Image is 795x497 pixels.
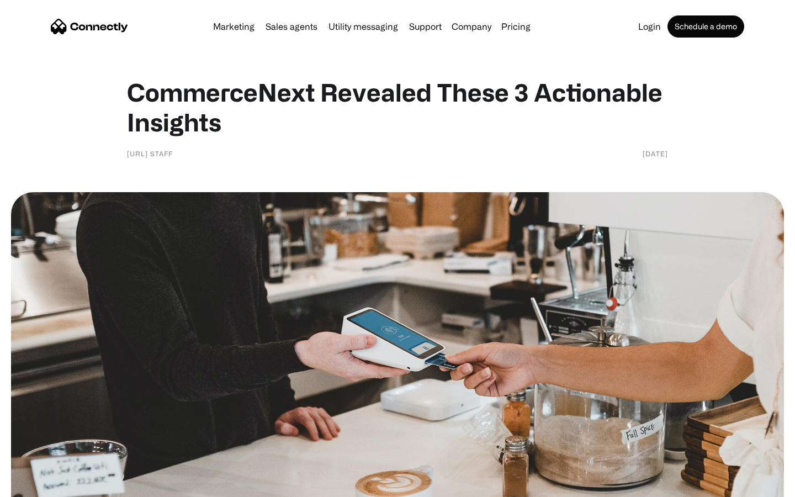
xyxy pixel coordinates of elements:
[324,22,402,31] a: Utility messaging
[452,19,491,34] div: Company
[405,22,446,31] a: Support
[22,478,66,493] ul: Language list
[634,22,665,31] a: Login
[667,15,744,38] a: Schedule a demo
[11,478,66,493] aside: Language selected: English
[209,22,259,31] a: Marketing
[127,77,668,137] h1: CommerceNext Revealed These 3 Actionable Insights
[261,22,322,31] a: Sales agents
[643,148,668,159] div: [DATE]
[127,148,173,159] div: [URL] Staff
[497,22,535,31] a: Pricing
